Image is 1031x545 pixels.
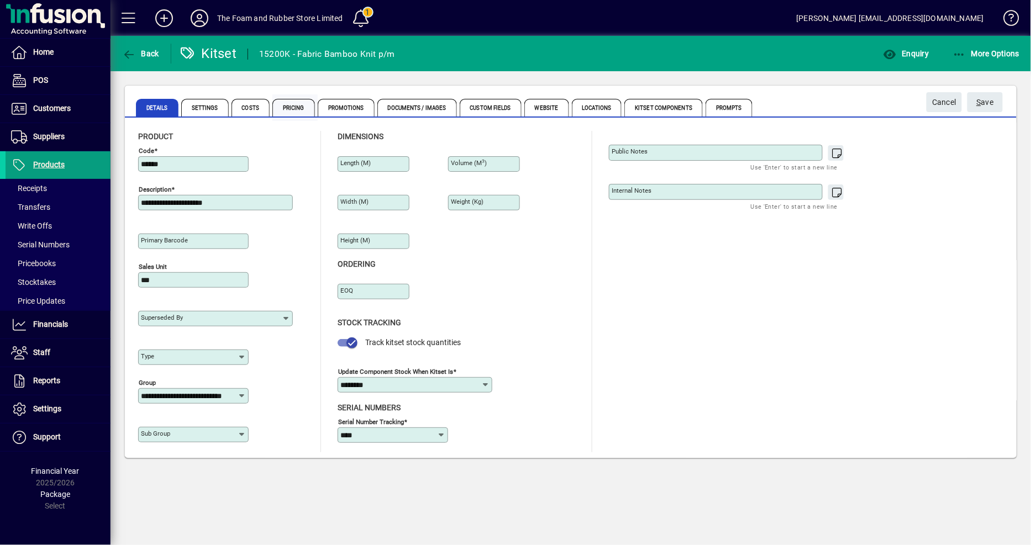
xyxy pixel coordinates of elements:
[33,432,61,441] span: Support
[318,99,375,117] span: Promotions
[482,158,485,164] sup: 3
[338,367,453,375] mat-label: Update component stock when kitset is
[141,314,183,321] mat-label: Superseded by
[950,44,1023,64] button: More Options
[33,160,65,169] span: Products
[141,236,188,244] mat-label: Primary barcode
[338,318,401,327] span: Stock Tracking
[11,184,47,193] span: Receipts
[139,263,167,271] mat-label: Sales unit
[6,198,111,216] a: Transfers
[451,159,487,167] mat-label: Volume (m )
[977,98,981,107] span: S
[338,132,383,141] span: Dimensions
[365,338,461,347] span: Track kitset stock quantities
[977,93,994,112] span: ave
[182,8,217,28] button: Profile
[338,403,401,412] span: Serial Numbers
[6,292,111,310] a: Price Updates
[11,259,56,268] span: Pricebooks
[11,240,70,249] span: Serial Numbers
[6,67,111,94] a: POS
[33,47,54,56] span: Home
[217,9,343,27] div: The Foam and Rubber Store Limited
[139,379,156,387] mat-label: Group
[967,92,1003,112] button: Save
[232,99,270,117] span: Costs
[6,395,111,423] a: Settings
[33,404,61,413] span: Settings
[612,187,651,194] mat-label: Internal Notes
[122,49,159,58] span: Back
[33,104,71,113] span: Customers
[612,147,648,155] mat-label: Public Notes
[141,352,154,360] mat-label: Type
[572,99,622,117] span: Locations
[138,132,173,141] span: Product
[953,49,1020,58] span: More Options
[11,221,52,230] span: Write Offs
[6,179,111,198] a: Receipts
[6,424,111,451] a: Support
[883,49,929,58] span: Enquiry
[272,99,315,117] span: Pricing
[136,99,178,117] span: Details
[139,186,171,193] mat-label: Description
[33,376,60,385] span: Reports
[6,339,111,367] a: Staff
[11,278,56,287] span: Stocktakes
[451,198,483,205] mat-label: Weight (Kg)
[31,467,80,475] span: Financial Year
[624,99,703,117] span: Kitset Components
[460,99,522,117] span: Custom Fields
[181,99,229,117] span: Settings
[11,297,65,305] span: Price Updates
[927,92,962,112] button: Cancel
[6,216,111,235] a: Write Offs
[340,287,353,294] mat-label: EOQ
[6,39,111,66] a: Home
[340,198,369,205] mat-label: Width (m)
[33,132,65,141] span: Suppliers
[33,76,48,84] span: POS
[6,273,111,292] a: Stocktakes
[180,45,237,62] div: Kitset
[932,93,956,112] span: Cancel
[706,99,753,117] span: Prompts
[751,161,838,173] mat-hint: Use 'Enter' to start a new line
[340,236,370,244] mat-label: Height (m)
[119,44,162,64] button: Back
[6,123,111,151] a: Suppliers
[340,159,371,167] mat-label: Length (m)
[6,254,111,273] a: Pricebooks
[139,147,154,155] mat-label: Code
[40,490,70,499] span: Package
[141,430,170,437] mat-label: Sub group
[797,9,984,27] div: [PERSON_NAME] [EMAIL_ADDRESS][DOMAIN_NAME]
[33,320,68,329] span: Financials
[880,44,932,64] button: Enquiry
[146,8,182,28] button: Add
[6,95,111,123] a: Customers
[33,348,50,357] span: Staff
[377,99,457,117] span: Documents / Images
[995,2,1017,38] a: Knowledge Base
[6,367,111,395] a: Reports
[111,44,171,64] app-page-header-button: Back
[259,45,395,63] div: 15200K - Fabric Bamboo Knit p/m
[338,417,404,425] mat-label: Serial Number tracking
[524,99,569,117] span: Website
[11,203,50,211] span: Transfers
[6,311,111,338] a: Financials
[751,200,838,213] mat-hint: Use 'Enter' to start a new line
[338,260,376,268] span: Ordering
[6,235,111,254] a: Serial Numbers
